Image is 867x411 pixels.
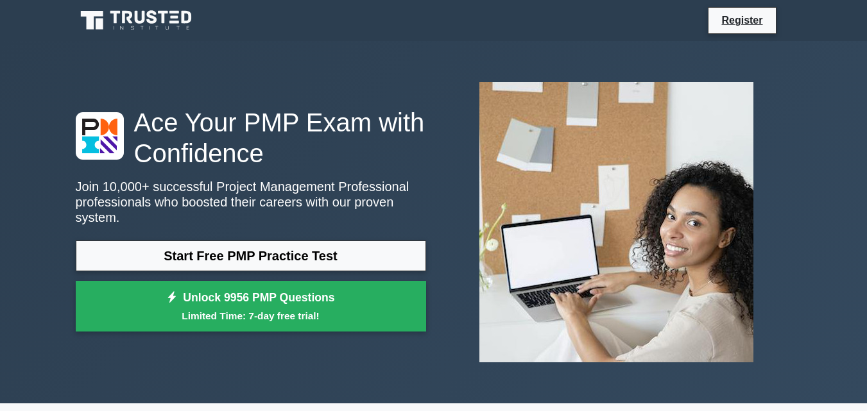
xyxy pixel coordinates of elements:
[76,107,426,169] h1: Ace Your PMP Exam with Confidence
[714,12,770,28] a: Register
[76,179,426,225] p: Join 10,000+ successful Project Management Professional professionals who boosted their careers w...
[76,281,426,332] a: Unlock 9956 PMP QuestionsLimited Time: 7-day free trial!
[92,308,410,323] small: Limited Time: 7-day free trial!
[76,240,426,271] a: Start Free PMP Practice Test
